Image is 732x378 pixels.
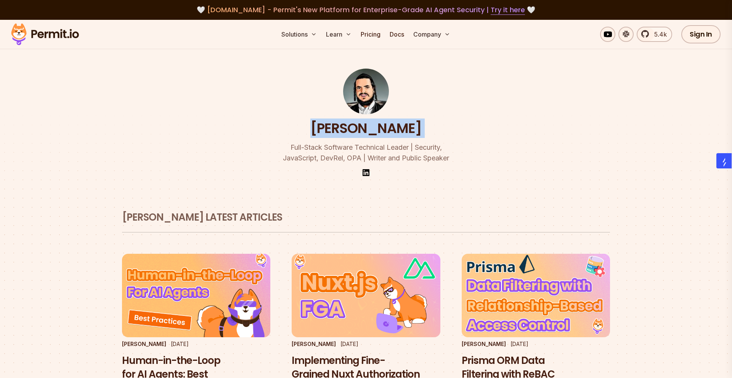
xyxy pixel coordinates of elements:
img: Prisma ORM Data Filtering with ReBAC [462,254,610,337]
a: Sign In [681,25,721,43]
time: [DATE] [510,341,528,347]
span: [DOMAIN_NAME] - Permit's New Platform for Enterprise-Grade AI Agent Security | [207,5,525,14]
span: 5.4k [650,30,667,39]
h2: [PERSON_NAME] latest articles [122,211,610,224]
div: 🤍 🤍 [18,5,714,15]
img: salesgear logo [722,158,727,167]
p: [PERSON_NAME] [462,340,506,348]
p: [PERSON_NAME] [122,340,166,348]
a: 5.4k [637,27,672,42]
h1: [PERSON_NAME] [310,119,422,138]
img: Implementing Fine-Grained Nuxt Authorization [292,254,440,337]
a: Try it here [491,5,525,15]
a: Pricing [358,27,384,42]
a: Docs [387,27,407,42]
time: [DATE] [340,341,358,347]
button: Solutions [278,27,320,42]
img: Permit logo [8,21,82,47]
img: Human-in-the-Loop for AI Agents: Best Practices, Frameworks, Use Cases, and Demo [122,254,270,337]
p: Full-Stack Software Technical Leader | Security, JavaScript, DevRel, OPA | Writer and Public Speaker [220,142,512,163]
button: Learn [323,27,355,42]
img: Gabriel L. Manor [343,69,389,114]
img: linkedin [361,168,371,177]
button: Company [410,27,453,42]
p: [PERSON_NAME] [292,340,336,348]
time: [DATE] [171,341,189,347]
